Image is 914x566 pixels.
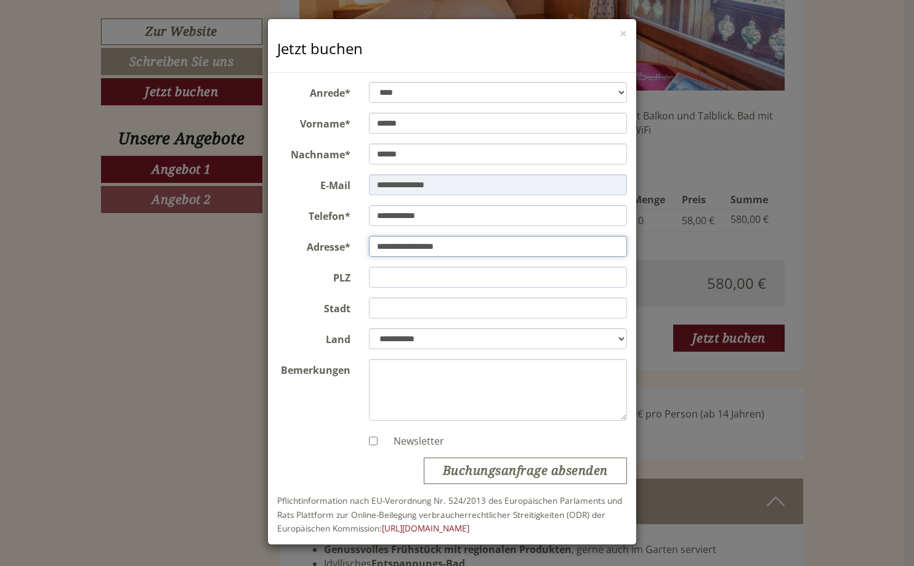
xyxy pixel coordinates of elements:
[277,495,622,535] small: Pflichtinformation nach EU-Verordnung Nr. 524/2013 des Europäischen Parlaments und Rats Plattform...
[268,113,360,131] label: Vorname*
[220,9,265,30] div: [DATE]
[424,458,627,484] button: Buchungsanfrage absenden
[268,144,360,162] label: Nachname*
[268,236,360,254] label: Adresse*
[381,434,444,448] label: Newsletter
[18,60,206,68] small: 19:27
[9,33,212,71] div: Guten Tag, wie können wir Ihnen helfen?
[268,297,360,316] label: Stadt
[268,82,360,100] label: Anrede*
[268,174,360,193] label: E-Mail
[268,359,360,378] label: Bemerkungen
[404,319,485,346] button: Senden
[268,328,360,347] label: Land
[268,205,360,224] label: Telefon*
[620,27,627,40] button: ×
[277,41,627,57] h3: Jetzt buchen
[382,522,469,534] a: [URL][DOMAIN_NAME]
[268,267,360,285] label: PLZ
[18,36,206,46] div: Pension Sandhofer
